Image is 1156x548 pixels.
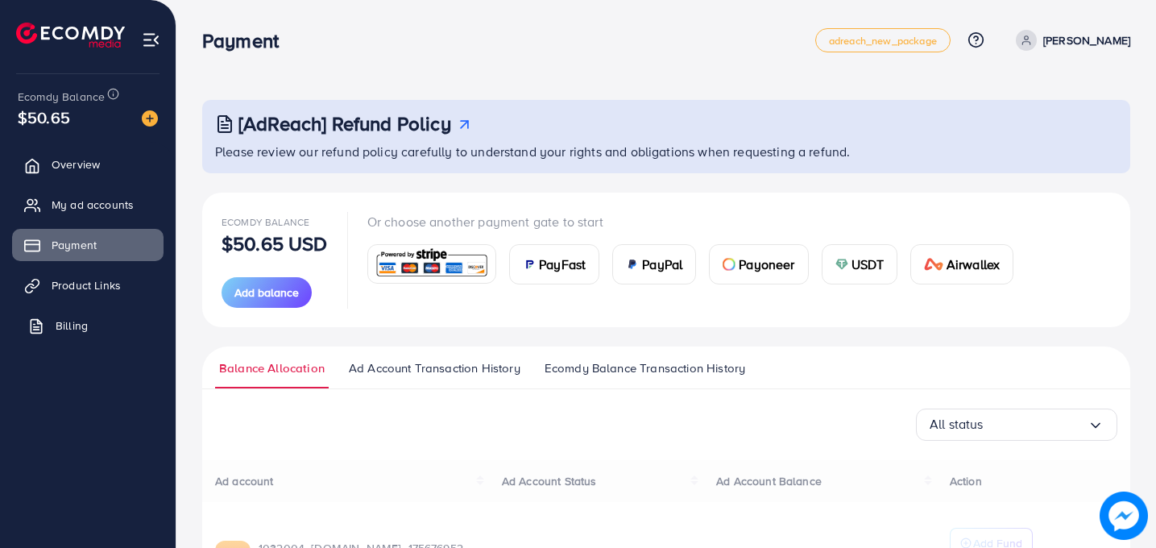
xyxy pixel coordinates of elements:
[18,89,105,105] span: Ecomdy Balance
[238,112,451,135] h3: [AdReach] Refund Policy
[373,247,491,281] img: card
[219,359,325,377] span: Balance Allocation
[12,229,164,261] a: Payment
[12,189,164,221] a: My ad accounts
[202,29,292,52] h3: Payment
[947,255,1000,274] span: Airwallex
[523,258,536,271] img: card
[509,244,599,284] a: cardPayFast
[367,244,497,284] a: card
[1100,492,1148,540] img: image
[924,258,943,271] img: card
[539,255,586,274] span: PayFast
[16,23,125,48] img: logo
[739,255,794,274] span: Payoneer
[18,106,70,129] span: $50.65
[222,215,309,229] span: Ecomdy Balance
[916,409,1117,441] div: Search for option
[12,269,164,301] a: Product Links
[822,244,898,284] a: cardUSDT
[930,412,984,437] span: All status
[723,258,735,271] img: card
[234,284,299,301] span: Add balance
[142,110,158,127] img: image
[56,318,88,334] span: Billing
[215,142,1121,161] p: Please review our refund policy carefully to understand your rights and obligations when requesti...
[545,359,745,377] span: Ecomdy Balance Transaction History
[222,234,328,253] p: $50.65 USD
[349,359,520,377] span: Ad Account Transaction History
[984,412,1088,437] input: Search for option
[626,258,639,271] img: card
[851,255,885,274] span: USDT
[222,277,312,308] button: Add balance
[642,255,682,274] span: PayPal
[829,35,937,46] span: adreach_new_package
[612,244,696,284] a: cardPayPal
[910,244,1013,284] a: cardAirwallex
[815,28,951,52] a: adreach_new_package
[835,258,848,271] img: card
[1009,30,1130,51] a: [PERSON_NAME]
[52,197,134,213] span: My ad accounts
[52,277,121,293] span: Product Links
[52,237,97,253] span: Payment
[1043,31,1130,50] p: [PERSON_NAME]
[12,309,164,342] a: Billing
[12,148,164,181] a: Overview
[367,212,1027,231] p: Or choose another payment gate to start
[709,244,808,284] a: cardPayoneer
[142,31,160,49] img: menu
[52,156,100,172] span: Overview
